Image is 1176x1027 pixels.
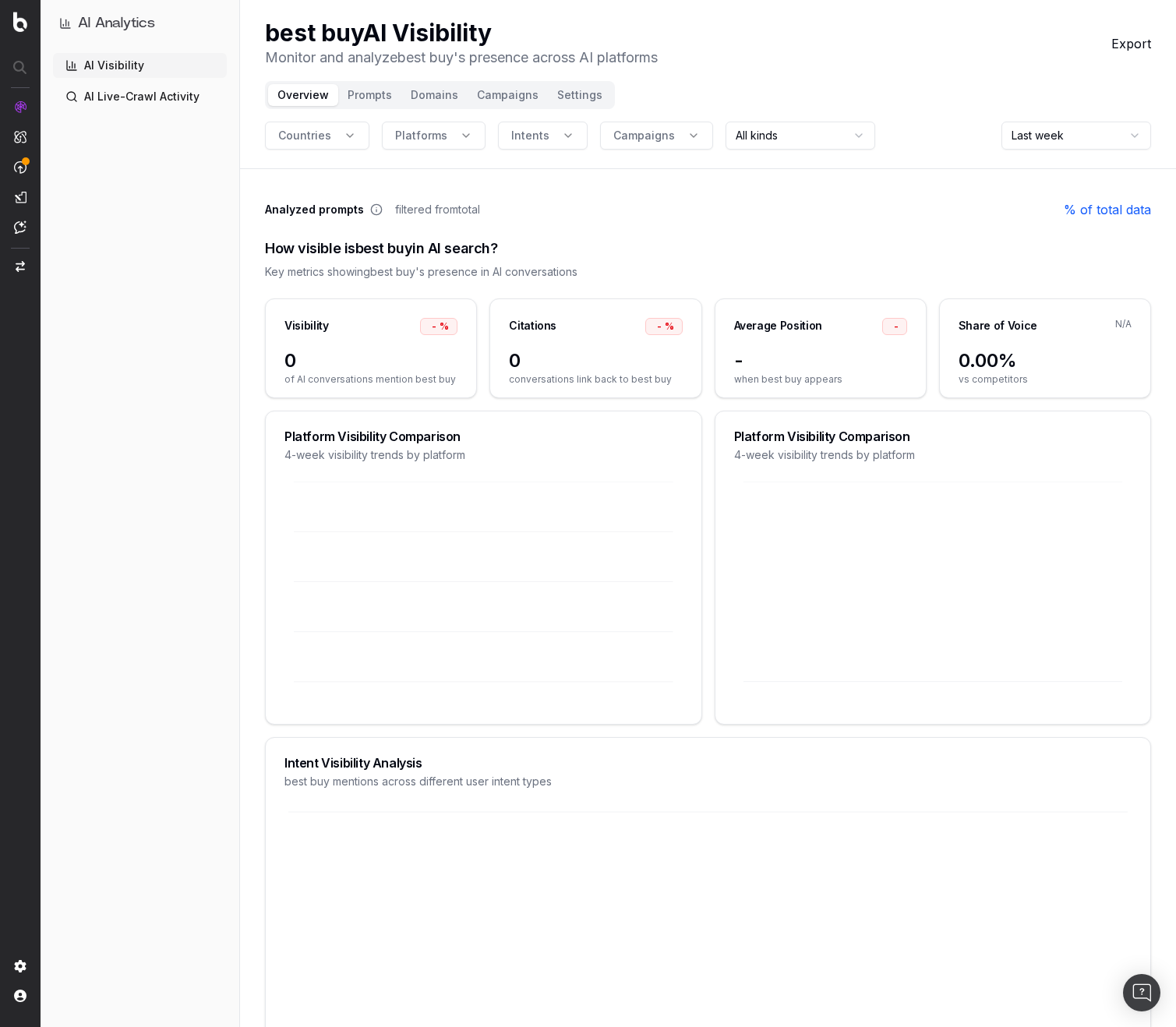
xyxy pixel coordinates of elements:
[509,318,556,334] div: Citations
[511,128,549,143] span: Intents
[14,990,26,1002] img: My account
[734,430,1132,443] div: Platform Visibility Comparison
[734,318,822,334] div: Average Position
[1111,34,1151,53] button: Export
[284,348,457,373] span: 0
[265,47,658,69] p: Monitor and analyze best buy 's presence across AI platforms
[734,373,907,386] span: when best buy appears
[284,318,329,334] div: Visibility
[882,318,907,335] div: -
[509,373,682,386] span: conversations link back to best buy
[59,12,221,34] button: AI Analytics
[548,84,612,106] button: Settings
[284,774,1132,789] div: best buy mentions across different user intent types
[13,12,27,32] img: Botify logo
[284,373,457,386] span: of AI conversations mention best buy
[265,202,364,217] span: Analyzed prompts
[645,318,683,335] div: -
[1123,974,1160,1011] div: Open Intercom Messenger
[14,960,26,972] img: Setting
[959,373,1132,386] span: vs competitors
[284,447,683,463] div: 4-week visibility trends by platform
[78,12,155,34] h1: AI Analytics
[959,318,1037,334] div: Share of Voice
[420,318,457,335] div: -
[265,264,1151,280] div: Key metrics showing best buy 's presence in AI conversations
[265,238,1151,259] div: How visible is best buy in AI search?
[14,130,26,143] img: Intelligence
[284,430,683,443] div: Platform Visibility Comparison
[440,320,449,333] span: %
[14,101,26,113] img: Analytics
[1115,318,1132,330] span: N/A
[613,128,675,143] span: Campaigns
[265,19,658,47] h1: best buy AI Visibility
[268,84,338,106] button: Overview
[509,348,682,373] span: 0
[14,221,26,234] img: Assist
[395,202,480,217] span: filtered from total
[665,320,674,333] span: %
[53,53,227,78] a: AI Visibility
[284,757,1132,769] div: Intent Visibility Analysis
[468,84,548,106] button: Campaigns
[16,261,25,272] img: Switch project
[734,447,1132,463] div: 4-week visibility trends by platform
[1064,200,1151,219] a: % of total data
[278,128,331,143] span: Countries
[959,348,1132,373] span: 0.00%
[338,84,401,106] button: Prompts
[14,191,26,203] img: Studio
[401,84,468,106] button: Domains
[14,161,26,174] img: Activation
[53,84,227,109] a: AI Live-Crawl Activity
[734,348,907,373] span: -
[395,128,447,143] span: Platforms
